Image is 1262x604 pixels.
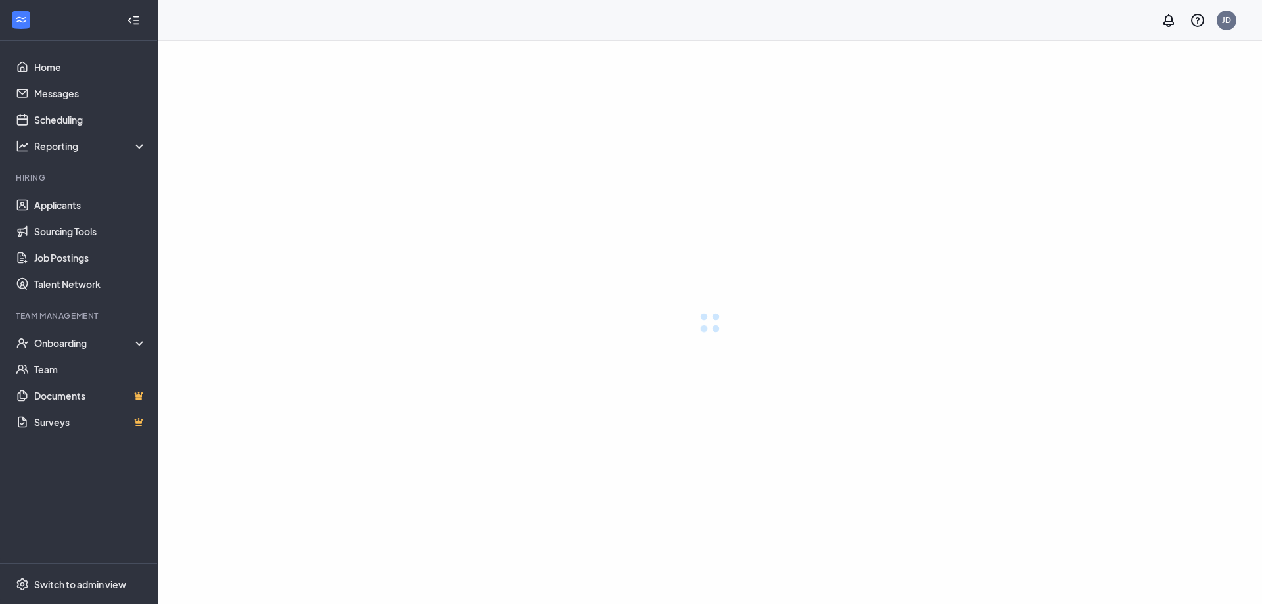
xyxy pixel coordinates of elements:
[14,13,28,26] svg: WorkstreamLogo
[16,310,144,321] div: Team Management
[34,139,147,152] div: Reporting
[16,578,29,591] svg: Settings
[34,218,147,244] a: Sourcing Tools
[34,271,147,297] a: Talent Network
[34,409,147,435] a: SurveysCrown
[127,14,140,27] svg: Collapse
[34,80,147,106] a: Messages
[34,54,147,80] a: Home
[34,244,147,271] a: Job Postings
[1190,12,1205,28] svg: QuestionInfo
[16,172,144,183] div: Hiring
[16,139,29,152] svg: Analysis
[34,192,147,218] a: Applicants
[34,356,147,383] a: Team
[16,337,29,350] svg: UserCheck
[34,578,126,591] div: Switch to admin view
[34,106,147,133] a: Scheduling
[34,337,147,350] div: Onboarding
[1161,12,1177,28] svg: Notifications
[1222,14,1231,26] div: JD
[34,383,147,409] a: DocumentsCrown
